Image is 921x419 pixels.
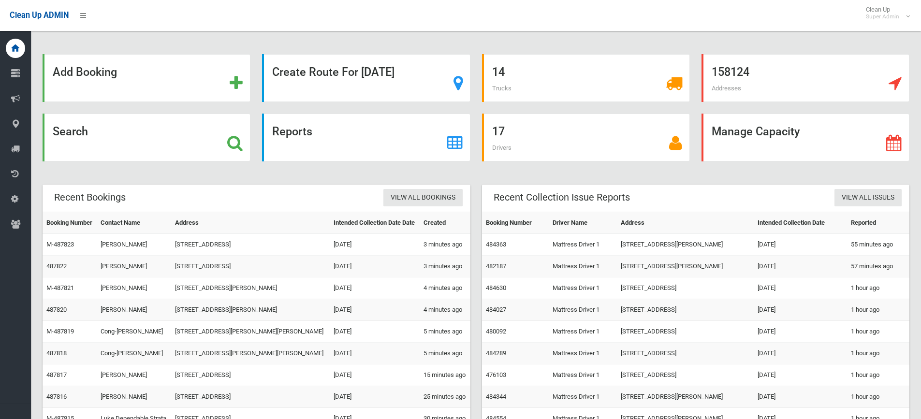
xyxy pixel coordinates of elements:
[330,386,420,408] td: [DATE]
[754,277,847,299] td: [DATE]
[262,54,470,102] a: Create Route For [DATE]
[549,277,617,299] td: Mattress Driver 1
[617,386,754,408] td: [STREET_ADDRESS][PERSON_NAME]
[549,234,617,256] td: Mattress Driver 1
[617,299,754,321] td: [STREET_ADDRESS]
[549,212,617,234] th: Driver Name
[712,125,800,138] strong: Manage Capacity
[617,277,754,299] td: [STREET_ADDRESS]
[482,188,642,207] header: Recent Collection Issue Reports
[420,321,470,343] td: 5 minutes ago
[754,321,847,343] td: [DATE]
[617,212,754,234] th: Address
[486,306,506,313] a: 484027
[486,241,506,248] a: 484363
[171,234,329,256] td: [STREET_ADDRESS]
[330,343,420,364] td: [DATE]
[712,85,741,92] span: Addresses
[420,234,470,256] td: 3 minutes ago
[330,299,420,321] td: [DATE]
[330,212,420,234] th: Intended Collection Date Date
[834,189,902,207] a: View All Issues
[383,189,463,207] a: View All Bookings
[43,114,250,161] a: Search
[97,212,171,234] th: Contact Name
[549,343,617,364] td: Mattress Driver 1
[53,65,117,79] strong: Add Booking
[702,54,909,102] a: 158124 Addresses
[330,321,420,343] td: [DATE]
[847,299,909,321] td: 1 hour ago
[866,13,899,20] small: Super Admin
[492,85,512,92] span: Trucks
[171,343,329,364] td: [STREET_ADDRESS][PERSON_NAME][PERSON_NAME]
[262,114,470,161] a: Reports
[847,277,909,299] td: 1 hour ago
[847,343,909,364] td: 1 hour ago
[46,371,67,378] a: 487817
[492,65,505,79] strong: 14
[420,212,470,234] th: Created
[46,241,74,248] a: M-487823
[97,234,171,256] td: [PERSON_NAME]
[482,54,690,102] a: 14 Trucks
[754,386,847,408] td: [DATE]
[754,212,847,234] th: Intended Collection Date
[482,212,549,234] th: Booking Number
[847,212,909,234] th: Reported
[171,386,329,408] td: [STREET_ADDRESS]
[10,11,69,20] span: Clean Up ADMIN
[754,364,847,386] td: [DATE]
[97,386,171,408] td: [PERSON_NAME]
[847,364,909,386] td: 1 hour ago
[272,125,312,138] strong: Reports
[486,328,506,335] a: 480092
[420,343,470,364] td: 5 minutes ago
[847,256,909,277] td: 57 minutes ago
[486,393,506,400] a: 484344
[617,234,754,256] td: [STREET_ADDRESS][PERSON_NAME]
[171,299,329,321] td: [STREET_ADDRESS][PERSON_NAME]
[97,321,171,343] td: Cong-[PERSON_NAME]
[420,364,470,386] td: 15 minutes ago
[171,277,329,299] td: [STREET_ADDRESS][PERSON_NAME]
[754,256,847,277] td: [DATE]
[549,364,617,386] td: Mattress Driver 1
[46,306,67,313] a: 487820
[46,393,67,400] a: 487816
[46,262,67,270] a: 487822
[330,256,420,277] td: [DATE]
[330,234,420,256] td: [DATE]
[847,234,909,256] td: 55 minutes ago
[549,299,617,321] td: Mattress Driver 1
[549,386,617,408] td: Mattress Driver 1
[420,299,470,321] td: 4 minutes ago
[847,386,909,408] td: 1 hour ago
[97,299,171,321] td: [PERSON_NAME]
[486,262,506,270] a: 482187
[46,284,74,291] a: M-487821
[420,386,470,408] td: 25 minutes ago
[43,188,137,207] header: Recent Bookings
[754,343,847,364] td: [DATE]
[847,321,909,343] td: 1 hour ago
[171,212,329,234] th: Address
[492,144,512,151] span: Drivers
[43,212,97,234] th: Booking Number
[549,256,617,277] td: Mattress Driver 1
[549,321,617,343] td: Mattress Driver 1
[46,328,74,335] a: M-487819
[53,125,88,138] strong: Search
[97,364,171,386] td: [PERSON_NAME]
[754,234,847,256] td: [DATE]
[171,256,329,277] td: [STREET_ADDRESS]
[486,349,506,357] a: 484289
[617,256,754,277] td: [STREET_ADDRESS][PERSON_NAME]
[330,364,420,386] td: [DATE]
[171,364,329,386] td: [STREET_ADDRESS]
[702,114,909,161] a: Manage Capacity
[617,343,754,364] td: [STREET_ADDRESS]
[754,299,847,321] td: [DATE]
[617,321,754,343] td: [STREET_ADDRESS]
[272,65,395,79] strong: Create Route For [DATE]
